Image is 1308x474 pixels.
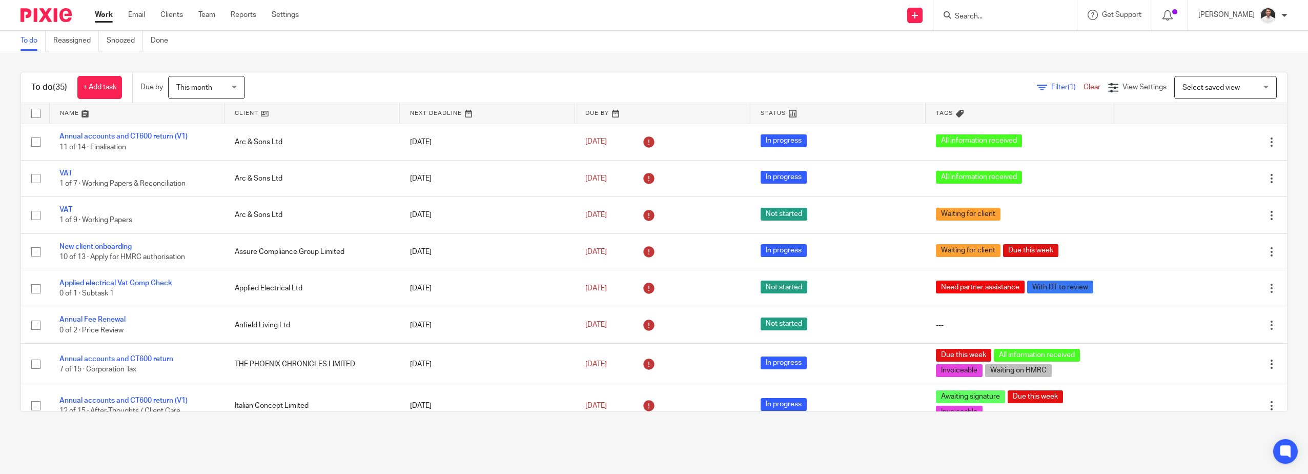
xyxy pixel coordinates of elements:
[585,139,607,146] span: [DATE]
[53,83,67,91] span: (35)
[224,307,400,343] td: Anfield Living Ltd
[224,385,400,427] td: Italian Concept Limited
[585,402,607,409] span: [DATE]
[761,134,807,147] span: In progress
[224,124,400,160] td: Arc & Sons Ltd
[59,206,72,213] a: VAT
[59,144,126,151] span: 11 of 14 · Finalisation
[761,171,807,184] span: In progress
[59,170,72,177] a: VAT
[936,208,1000,221] span: Waiting for client
[21,31,46,51] a: To do
[107,31,143,51] a: Snoozed
[400,270,575,307] td: [DATE]
[936,320,1102,330] div: ---
[1008,390,1063,403] span: Due this week
[77,76,122,99] a: + Add task
[151,31,176,51] a: Done
[1068,84,1076,91] span: (1)
[936,406,983,419] span: Invoiceable
[585,285,607,292] span: [DATE]
[954,12,1046,22] input: Search
[936,134,1022,147] span: All information received
[400,385,575,427] td: [DATE]
[936,349,991,362] span: Due this week
[936,390,1005,403] span: Awaiting signature
[585,211,607,219] span: [DATE]
[761,398,807,411] span: In progress
[761,244,807,257] span: In progress
[1003,244,1058,257] span: Due this week
[761,318,807,330] span: Not started
[224,270,400,307] td: Applied Electrical Ltd
[231,10,256,20] a: Reports
[95,10,113,20] a: Work
[985,364,1052,377] span: Waiting on HMRC
[59,243,132,250] a: New client onboarding
[53,31,99,51] a: Reassigned
[59,407,180,414] span: 12 of 15 · After-Thoughts / Client Care
[59,366,136,373] span: 7 of 15 · Corporation Tax
[761,208,807,221] span: Not started
[585,361,607,368] span: [DATE]
[400,160,575,196] td: [DATE]
[224,344,400,385] td: THE PHOENIX CHRONICLES LIMITED
[1084,84,1100,91] a: Clear
[400,307,575,343] td: [DATE]
[1122,84,1167,91] span: View Settings
[400,233,575,270] td: [DATE]
[224,160,400,196] td: Arc & Sons Ltd
[31,82,67,93] h1: To do
[761,281,807,293] span: Not started
[936,244,1000,257] span: Waiting for client
[59,316,126,323] a: Annual Fee Renewal
[224,197,400,233] td: Arc & Sons Ltd
[1102,11,1141,18] span: Get Support
[140,82,163,92] p: Due by
[761,357,807,369] span: In progress
[585,322,607,329] span: [DATE]
[59,397,188,404] a: Annual accounts and CT600 return (V1)
[176,84,212,91] span: This month
[1260,7,1276,24] img: dom%20slack.jpg
[21,8,72,22] img: Pixie
[936,364,983,377] span: Invoiceable
[59,133,188,140] a: Annual accounts and CT600 return (V1)
[994,349,1080,362] span: All information received
[400,124,575,160] td: [DATE]
[272,10,299,20] a: Settings
[59,290,114,298] span: 0 of 1 · Subtask 1
[936,171,1022,184] span: All information received
[1198,10,1255,20] p: [PERSON_NAME]
[585,175,607,182] span: [DATE]
[59,217,132,224] span: 1 of 9 · Working Papers
[59,355,173,363] a: Annual accounts and CT600 return
[224,233,400,270] td: Assure Compliance Group Limited
[936,110,953,116] span: Tags
[1027,281,1093,293] span: With DT to review
[198,10,215,20] a: Team
[128,10,145,20] a: Email
[400,344,575,385] td: [DATE]
[160,10,183,20] a: Clients
[59,327,124,334] span: 0 of 2 · Price Review
[59,280,172,287] a: Applied electrical Vat Comp Check
[1051,84,1084,91] span: Filter
[400,197,575,233] td: [DATE]
[1182,84,1240,91] span: Select saved view
[59,253,185,261] span: 10 of 13 · Apply for HMRC authorisation
[59,180,186,187] span: 1 of 7 · Working Papers & Reconciliation
[585,248,607,255] span: [DATE]
[936,281,1025,293] span: Need partner assistance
